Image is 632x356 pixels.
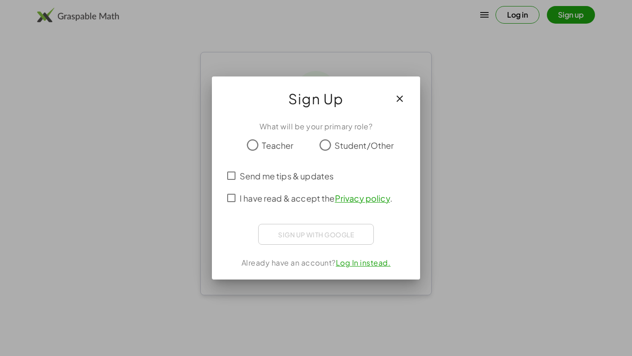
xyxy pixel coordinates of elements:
[288,88,344,110] span: Sign Up
[335,139,394,152] span: Student/Other
[336,258,391,267] a: Log In instead.
[223,257,409,268] div: Already have an account?
[240,170,334,182] span: Send me tips & updates
[240,192,392,204] span: I have read & accept the .
[223,121,409,132] div: What will be your primary role?
[262,139,293,152] span: Teacher
[335,193,390,203] a: Privacy policy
